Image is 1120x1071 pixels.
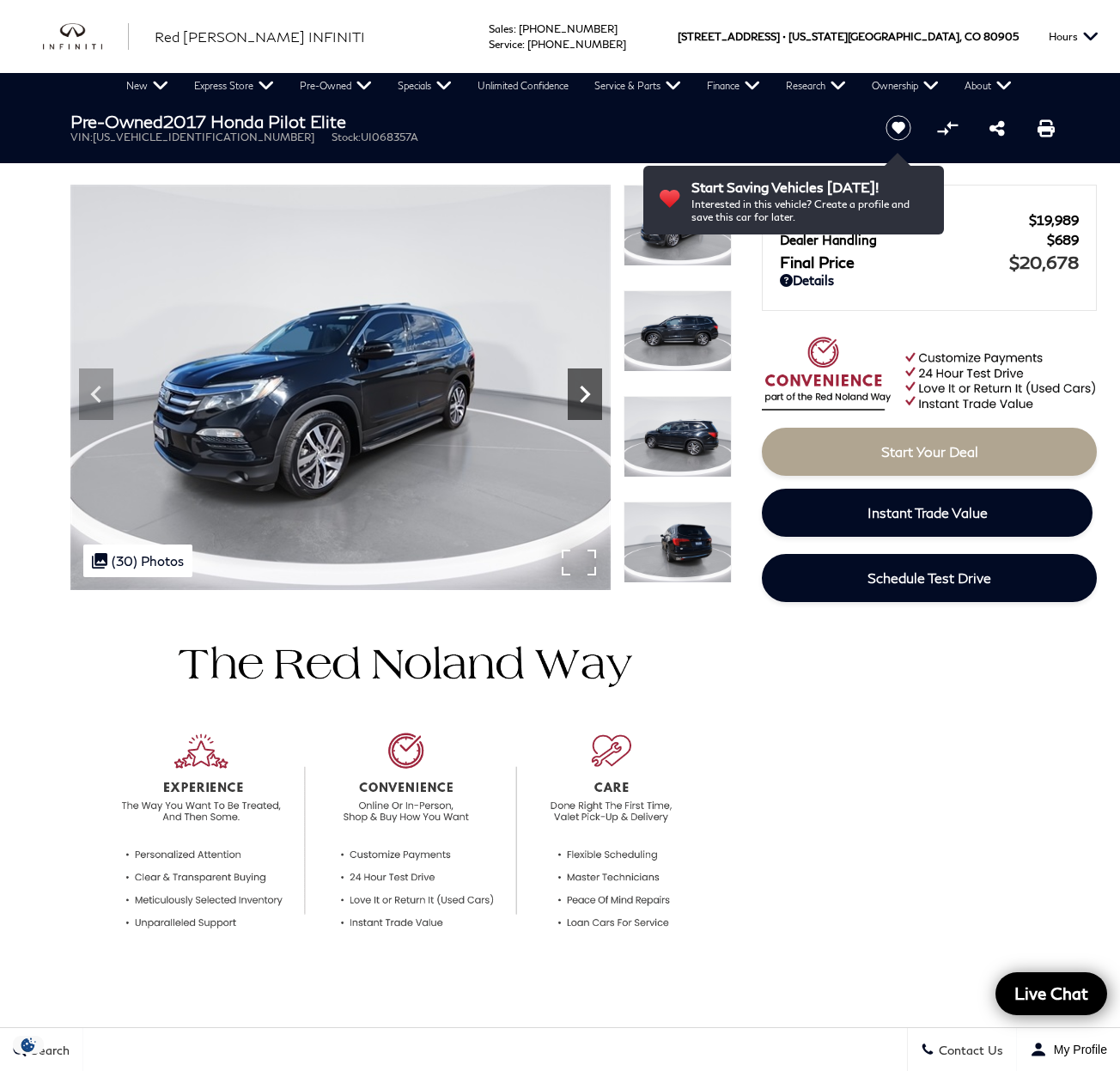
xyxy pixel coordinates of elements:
[9,1036,48,1054] img: Opt-Out Icon
[93,131,314,143] span: [US_VEHICLE_IDENTIFICATION_NUMBER]
[934,115,960,141] button: Compare Vehicle
[1017,1028,1120,1071] button: Open user profile menu
[361,131,418,143] span: UI068357A
[624,396,732,478] img: Used 2017 Crystal Black Pearl Honda Elite image 6
[780,212,1029,228] span: Red [PERSON_NAME]
[773,73,859,99] a: Research
[1029,212,1079,228] span: $19,989
[70,131,93,143] span: VIN:
[780,253,1009,271] span: Final Price
[287,73,385,99] a: Pre-Owned
[79,368,113,420] div: Previous
[881,443,978,459] span: Start Your Deal
[780,252,1079,272] a: Final Price $20,678
[519,22,618,35] a: [PHONE_NUMBER]
[934,1043,1003,1057] span: Contact Us
[9,1036,48,1054] section: Click to Open Cookie Consent Modal
[995,972,1107,1015] a: Live Chat
[83,545,192,577] div: (30) Photos
[385,73,465,99] a: Specials
[624,290,732,372] img: Used 2017 Crystal Black Pearl Honda Elite image 5
[113,73,1025,99] nav: Main Navigation
[43,23,129,51] img: INFINITI
[859,73,952,99] a: Ownership
[70,185,611,590] img: Used 2017 Crystal Black Pearl Honda Elite image 4
[514,22,516,35] span: :
[989,118,1005,138] a: Share this Pre-Owned 2017 Honda Pilot Elite
[880,114,917,142] button: Save vehicle
[70,112,856,131] h1: 2017 Honda Pilot Elite
[1006,983,1097,1004] span: Live Chat
[1009,252,1079,272] span: $20,678
[624,185,732,266] img: Used 2017 Crystal Black Pearl Honda Elite image 4
[780,232,1079,247] a: Dealer Handling $689
[762,428,1097,476] a: Start Your Deal
[155,28,365,45] span: Red [PERSON_NAME] INFINITI
[568,368,602,420] div: Next
[43,23,129,51] a: infiniti
[1047,1043,1107,1056] span: My Profile
[780,232,1047,247] span: Dealer Handling
[780,272,1079,288] a: Details
[1038,118,1055,138] a: Print this Pre-Owned 2017 Honda Pilot Elite
[762,489,1093,537] a: Instant Trade Value
[113,73,181,99] a: New
[867,569,991,586] span: Schedule Test Drive
[181,73,287,99] a: Express Store
[465,73,581,99] a: Unlimited Confidence
[522,38,525,51] span: :
[581,73,694,99] a: Service & Parts
[867,504,988,520] span: Instant Trade Value
[332,131,361,143] span: Stock:
[489,38,522,51] span: Service
[952,73,1025,99] a: About
[1047,232,1079,247] span: $689
[678,30,1019,43] a: [STREET_ADDRESS] • [US_STATE][GEOGRAPHIC_DATA], CO 80905
[780,212,1079,228] a: Red [PERSON_NAME] $19,989
[489,22,514,35] span: Sales
[70,111,163,131] strong: Pre-Owned
[694,73,773,99] a: Finance
[527,38,626,51] a: [PHONE_NUMBER]
[155,27,365,47] a: Red [PERSON_NAME] INFINITI
[27,1043,70,1057] span: Search
[762,554,1097,602] a: Schedule Test Drive
[624,502,732,583] img: Used 2017 Crystal Black Pearl Honda Elite image 7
